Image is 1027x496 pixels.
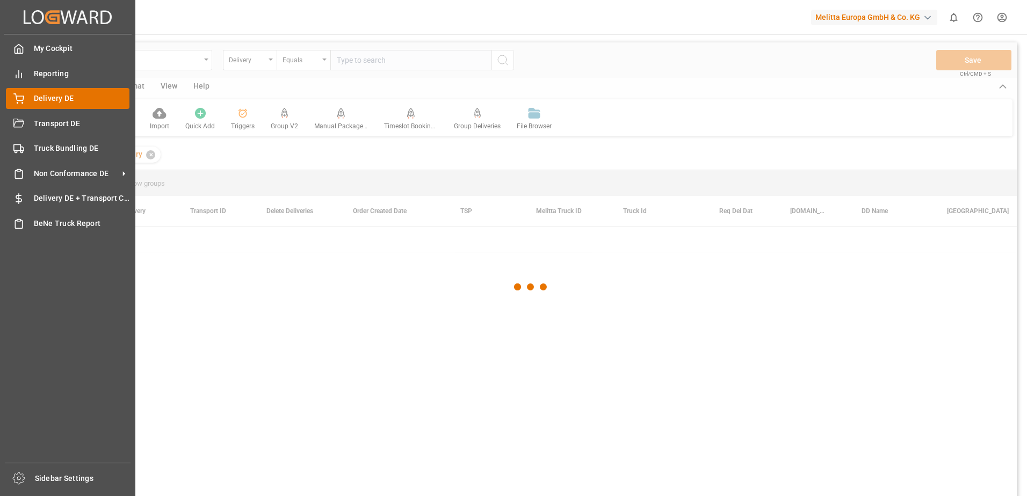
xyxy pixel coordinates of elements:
[942,5,966,30] button: show 0 new notifications
[966,5,990,30] button: Help Center
[6,63,129,84] a: Reporting
[6,138,129,159] a: Truck Bundling DE
[34,193,130,204] span: Delivery DE + Transport Cost
[34,43,130,54] span: My Cockpit
[811,10,937,25] div: Melitta Europa GmbH & Co. KG
[34,218,130,229] span: BeNe Truck Report
[34,168,119,179] span: Non Conformance DE
[35,473,131,484] span: Sidebar Settings
[34,93,130,104] span: Delivery DE
[34,143,130,154] span: Truck Bundling DE
[811,7,942,27] button: Melitta Europa GmbH & Co. KG
[34,68,130,79] span: Reporting
[6,88,129,109] a: Delivery DE
[6,38,129,59] a: My Cockpit
[6,213,129,234] a: BeNe Truck Report
[6,113,129,134] a: Transport DE
[6,188,129,209] a: Delivery DE + Transport Cost
[34,118,130,129] span: Transport DE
